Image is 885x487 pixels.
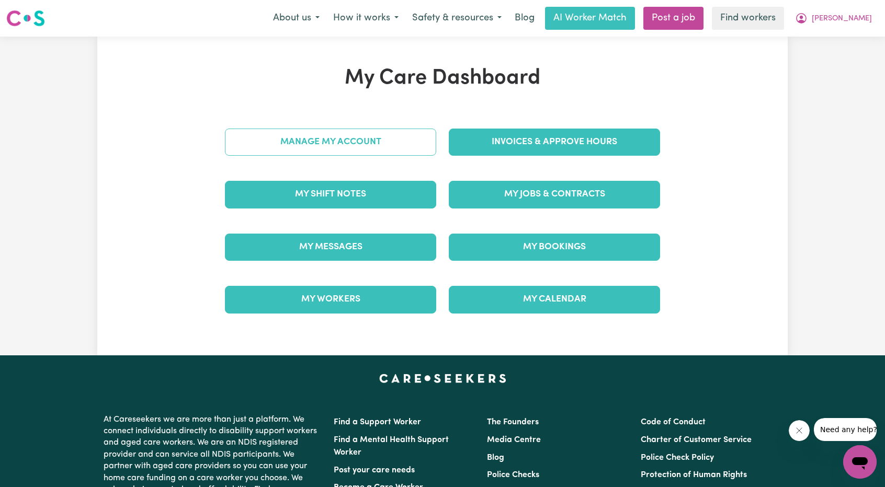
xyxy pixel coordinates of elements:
a: Protection of Human Rights [641,471,747,479]
a: My Messages [225,234,436,261]
a: Find a Mental Health Support Worker [334,436,449,457]
button: About us [266,7,326,29]
a: Careseekers home page [379,374,506,382]
a: Charter of Customer Service [641,436,752,444]
span: [PERSON_NAME] [812,13,872,25]
a: Post a job [643,7,704,30]
a: AI Worker Match [545,7,635,30]
a: The Founders [487,418,539,426]
a: My Bookings [449,234,660,261]
a: Find workers [712,7,784,30]
button: My Account [788,7,879,29]
a: Police Check Policy [641,454,714,462]
a: Blog [508,7,541,30]
a: My Shift Notes [225,181,436,208]
img: Careseekers logo [6,9,45,28]
a: Blog [487,454,504,462]
button: Safety & resources [405,7,508,29]
a: Media Centre [487,436,541,444]
a: Police Checks [487,471,539,479]
iframe: Close message [789,420,810,441]
a: Careseekers logo [6,6,45,30]
a: My Workers [225,286,436,313]
iframe: Message from company [814,418,877,441]
a: My Calendar [449,286,660,313]
a: Invoices & Approve Hours [449,129,660,156]
iframe: Button to launch messaging window [843,445,877,479]
h1: My Care Dashboard [219,66,666,91]
a: Post your care needs [334,466,415,474]
span: Need any help? [6,7,63,16]
button: How it works [326,7,405,29]
a: Code of Conduct [641,418,706,426]
a: My Jobs & Contracts [449,181,660,208]
a: Manage My Account [225,129,436,156]
a: Find a Support Worker [334,418,421,426]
